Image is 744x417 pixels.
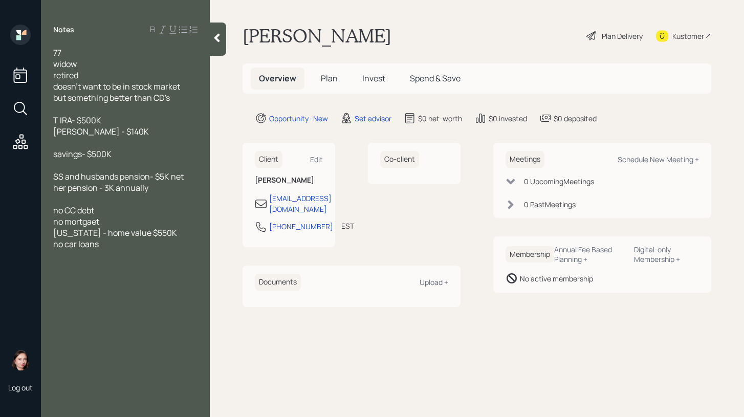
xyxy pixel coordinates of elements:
div: [PHONE_NUMBER] [269,221,333,232]
div: Upload + [420,277,448,287]
h6: Membership [506,246,554,263]
div: Opportunity · New [269,113,328,124]
span: T IRA- $500K [PERSON_NAME] - $140K [53,115,149,137]
div: 0 Past Meeting s [524,199,576,210]
img: aleksandra-headshot.png [10,350,31,370]
h6: Meetings [506,151,544,168]
h6: Documents [255,274,301,291]
div: EST [341,221,354,231]
div: No active membership [520,273,593,284]
div: Plan Delivery [602,31,643,41]
span: 77 widow retired doesn't want to be in stock market but something better than CD's [53,47,180,103]
span: Spend & Save [410,73,461,84]
div: [EMAIL_ADDRESS][DOMAIN_NAME] [269,193,332,214]
div: Set advisor [355,113,391,124]
div: Log out [8,383,33,392]
span: SS and husbands pension- $5K net her pension - 3K annually [53,171,184,193]
div: Annual Fee Based Planning + [554,245,626,264]
span: Overview [259,73,296,84]
div: $0 net-worth [418,113,462,124]
div: $0 invested [489,113,527,124]
h6: Client [255,151,282,168]
label: Notes [53,25,74,35]
span: no CC debt no mortgaet [US_STATE] - home value $550K no car loans [53,205,177,250]
div: $0 deposited [554,113,597,124]
span: savings- $500K [53,148,112,160]
div: 0 Upcoming Meeting s [524,176,594,187]
div: Schedule New Meeting + [618,155,699,164]
div: Kustomer [672,31,704,41]
div: Edit [310,155,323,164]
span: Invest [362,73,385,84]
h6: [PERSON_NAME] [255,176,323,185]
div: Digital-only Membership + [634,245,699,264]
h1: [PERSON_NAME] [243,25,391,47]
span: Plan [321,73,338,84]
h6: Co-client [380,151,419,168]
